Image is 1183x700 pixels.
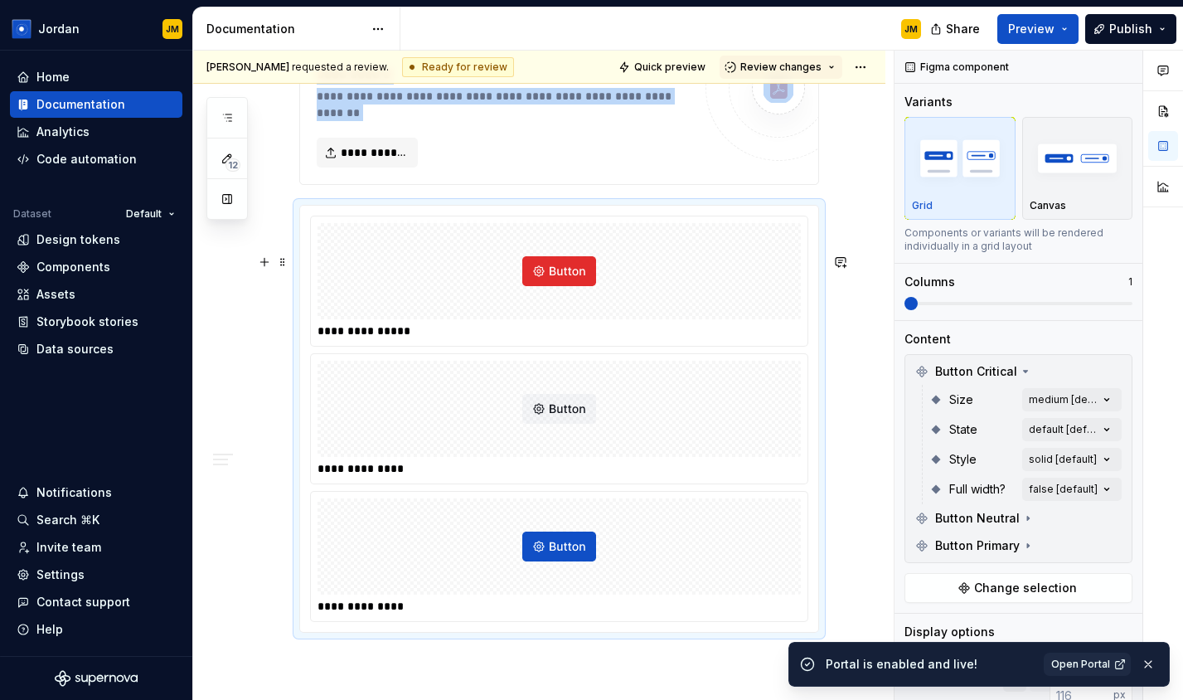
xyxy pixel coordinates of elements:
div: JM [166,22,179,36]
a: Code automation [10,146,182,173]
div: Design tokens [36,231,120,248]
span: Full width? [949,481,1006,498]
button: Help [10,616,182,643]
span: Review changes [740,61,822,74]
div: Components or variants will be rendered individually in a grid layout [904,226,1132,253]
button: placeholderCanvas [1022,117,1133,220]
span: Button Neutral [935,510,1020,527]
button: Default [119,202,182,226]
p: 1 [1128,275,1132,289]
p: Grid [912,199,933,212]
a: Open Portal [1044,653,1131,676]
span: 12 [225,158,240,172]
div: Data sources [36,341,114,357]
span: Style [949,451,977,468]
div: medium [default] [1029,393,1098,406]
div: Help [36,621,63,638]
button: Notifications [10,479,182,506]
img: placeholder [1030,128,1126,188]
button: Share [922,14,991,44]
a: Design tokens [10,226,182,253]
a: Components [10,254,182,280]
a: Settings [10,561,182,588]
span: Share [946,21,980,37]
div: Documentation [206,21,363,37]
a: Storybook stories [10,309,182,335]
div: Portal is enabled and live! [826,656,1034,673]
button: default [default] [1022,418,1122,441]
div: Settings [36,566,85,583]
div: Dataset [13,207,51,221]
a: Analytics [10,119,182,145]
div: Notifications [36,484,112,501]
div: Button Neutral [909,505,1128,532]
div: Ready for review [402,57,514,77]
span: Open Portal [1051,658,1110,671]
p: Canvas [1030,199,1066,212]
span: Default [126,207,162,221]
span: Size [949,391,973,408]
div: Storybook stories [36,314,138,330]
button: Quick preview [613,56,713,79]
span: Button Primary [935,537,1020,554]
span: requested a review. [206,61,389,74]
div: Invite team [36,539,101,556]
div: Code automation [36,151,137,168]
div: default [default] [1029,423,1098,436]
div: Content [904,331,951,348]
button: solid [default] [1022,448,1122,471]
div: solid [default] [1029,453,1097,466]
button: medium [default] [1022,388,1122,411]
div: Columns [904,274,955,290]
span: State [949,421,977,438]
div: Button Critical [909,358,1128,385]
button: Publish [1085,14,1176,44]
img: placeholder [912,128,1008,188]
button: Change selection [904,573,1132,603]
a: Data sources [10,336,182,362]
img: 049812b6-2877-400d-9dc9-987621144c16.png [12,19,32,39]
div: Jordan [38,21,80,37]
a: Invite team [10,534,182,561]
div: Analytics [36,124,90,140]
a: Home [10,64,182,90]
span: Preview [1008,21,1055,37]
button: Contact support [10,589,182,615]
span: [PERSON_NAME] [206,61,289,73]
button: placeholderGrid [904,117,1016,220]
button: Review changes [720,56,842,79]
button: JordanJM [3,11,189,46]
div: Contact support [36,594,130,610]
div: Components [36,259,110,275]
span: Change selection [974,580,1077,596]
div: Variants [904,94,953,110]
div: Documentation [36,96,125,113]
button: false [default] [1022,478,1122,501]
div: false [default] [1029,483,1098,496]
div: Button Primary [909,532,1128,559]
span: Button Critical [935,363,1017,380]
button: Preview [997,14,1079,44]
span: Quick preview [634,61,705,74]
span: Publish [1109,21,1152,37]
a: Assets [10,281,182,308]
div: Home [36,69,70,85]
div: JM [904,22,918,36]
div: Assets [36,286,75,303]
a: Documentation [10,91,182,118]
button: Search ⌘K [10,507,182,533]
div: Search ⌘K [36,512,99,528]
svg: Supernova Logo [55,670,138,687]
